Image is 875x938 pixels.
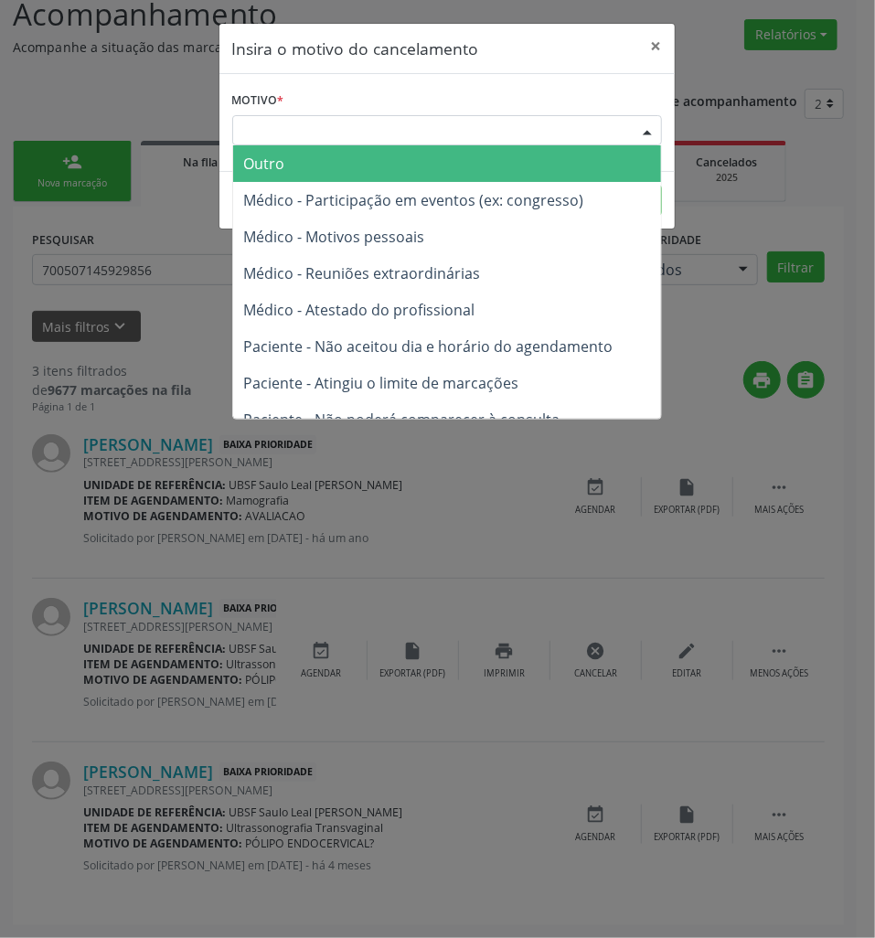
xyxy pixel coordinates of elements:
[244,263,481,283] span: Médico - Reuniões extraordinárias
[244,190,584,210] span: Médico - Participação em eventos (ex: congresso)
[232,87,284,115] label: Motivo
[244,336,614,357] span: Paciente - Não aceitou dia e horário do agendamento
[244,410,560,430] span: Paciente - Não poderá comparecer à consulta
[244,373,519,393] span: Paciente - Atingiu o limite de marcações
[244,154,285,174] span: Outro
[232,37,479,60] h5: Insira o motivo do cancelamento
[244,300,475,320] span: Médico - Atestado do profissional
[638,24,675,69] button: Close
[244,227,425,247] span: Médico - Motivos pessoais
